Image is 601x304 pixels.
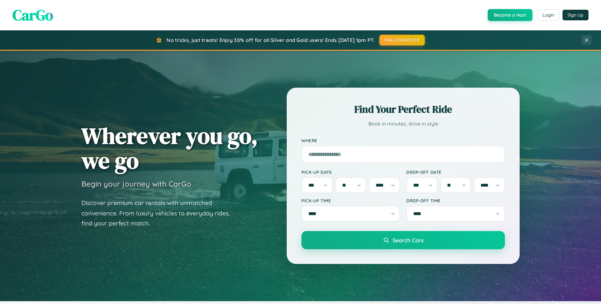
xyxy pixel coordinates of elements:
[81,123,258,173] h1: Wherever you go, we go
[488,9,532,21] button: Become a Host
[81,198,238,229] p: Discover premium car rentals with unmatched convenience. From luxury vehicles to everyday rides, ...
[393,237,424,244] span: Search Cars
[301,102,505,116] h2: Find Your Perfect Ride
[406,198,505,203] label: Drop-off Time
[301,231,505,249] button: Search Cars
[301,198,400,203] label: Pick-up Time
[81,179,191,188] h3: Begin your journey with CarGo
[301,119,505,128] p: Book in minutes, drive in style
[406,169,505,175] label: Drop-off Date
[301,169,400,175] label: Pick-up Date
[537,9,559,21] button: Login
[13,5,53,25] span: CarGo
[379,35,425,45] button: HALLOWEEN30
[167,37,374,43] span: No tricks, just treats! Enjoy 30% off for all Silver and Gold users! Ends [DATE] 1pm PT.
[301,138,505,143] label: Where
[562,10,588,20] button: Sign Up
